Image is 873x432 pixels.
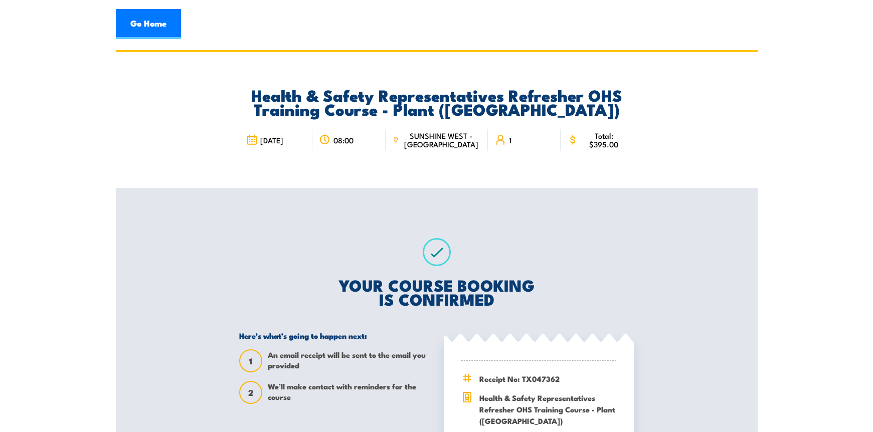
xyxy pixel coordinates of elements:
[240,387,261,398] span: 2
[479,392,616,426] span: Health & Safety Representatives Refresher OHS Training Course - Plant ([GEOGRAPHIC_DATA])
[240,356,261,366] span: 1
[268,349,429,372] span: An email receipt will be sent to the email you provided
[509,136,511,144] span: 1
[333,136,354,144] span: 08:00
[116,9,181,39] a: Go Home
[479,373,616,384] span: Receipt No: TX047362
[239,278,634,306] h2: YOUR COURSE BOOKING IS CONFIRMED
[268,381,429,404] span: We’ll make contact with reminders for the course
[239,88,634,116] h2: Health & Safety Representatives Refresher OHS Training Course - Plant ([GEOGRAPHIC_DATA])
[239,331,429,340] h5: Here’s what’s going to happen next:
[402,131,480,148] span: SUNSHINE WEST - [GEOGRAPHIC_DATA]
[581,131,627,148] span: Total: $395.00
[260,136,283,144] span: [DATE]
